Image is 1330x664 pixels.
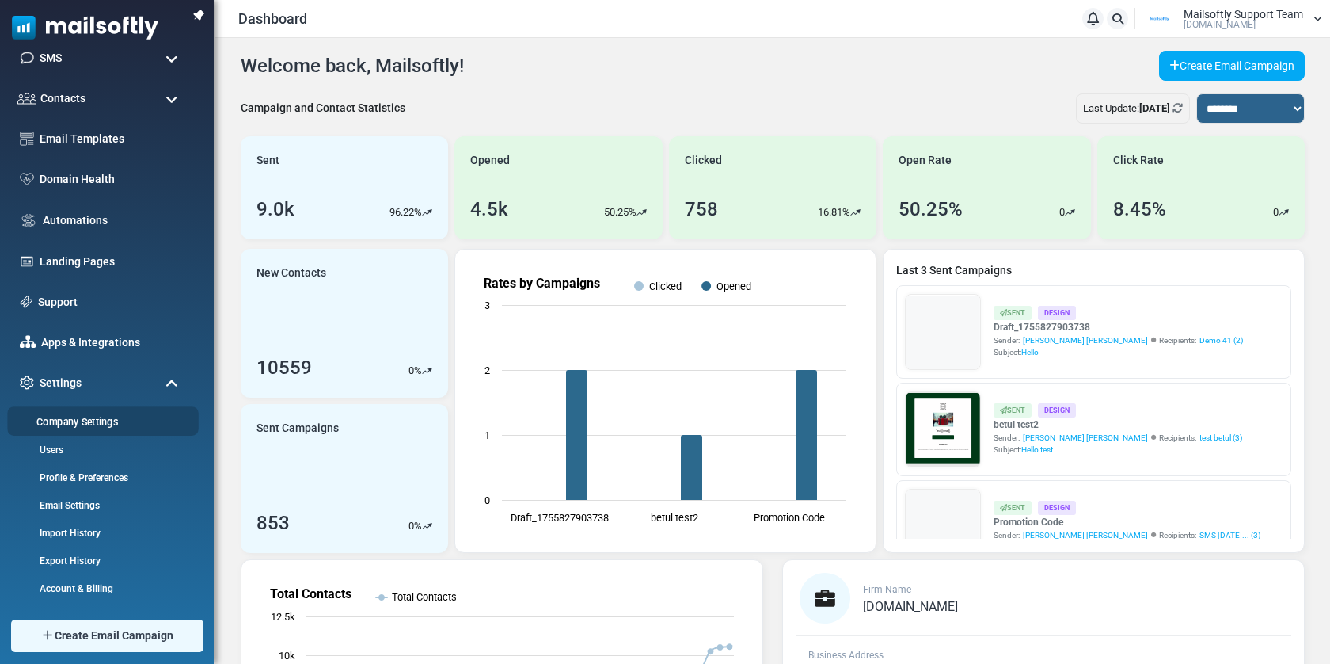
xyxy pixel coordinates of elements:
div: 9.0k [256,195,294,223]
text: 12.5k [271,611,295,623]
span: Contacts [40,90,85,107]
p: 16.81% [818,204,850,220]
div: Sent [994,306,1032,319]
div: Last Update: [1076,93,1190,124]
img: domain-health-icon.svg [20,173,34,185]
span: Hello [1021,348,1039,357]
strong: Follow Us [243,375,303,388]
span: Sent Campaigns [256,420,339,437]
a: Shop Now and Save Big! [192,315,355,344]
div: Last 3 Sent Campaigns [896,262,1291,279]
p: 0 [408,363,414,379]
text: Draft_1755827903738 [511,512,609,524]
span: Mailsoftly Support Team [1184,9,1303,20]
span: Opened [470,152,510,169]
a: Demo 41 (2) [1199,334,1243,346]
a: Domain Health [40,171,186,188]
text: 3 [484,300,490,311]
a: New Contacts 10559 0% [241,249,448,398]
img: support-icon.svg [20,296,32,308]
div: Campaign and Contact Statistics [241,100,405,116]
div: Sender: Recipients: [994,432,1242,444]
a: SMS [DATE]... (3) [1199,529,1260,541]
span: Clicked [685,152,722,169]
span: Click Rate [1113,152,1164,169]
span: [DOMAIN_NAME] [1184,20,1256,29]
strong: Shop Now and Save Big! [208,322,339,335]
text: Promotion Code [754,512,825,524]
p: Lorem ipsum dolor sit amet, consectetur adipiscing elit, sed do eiusmod tempor incididunt [83,416,463,431]
text: Clicked [649,280,682,292]
div: 853 [256,509,290,537]
text: Opened [717,280,752,292]
a: Email Settings [12,498,190,513]
p: 96.22% [389,204,422,220]
a: [DOMAIN_NAME] [863,601,958,613]
span: [PERSON_NAME] [PERSON_NAME] [1023,529,1148,541]
img: User Logo [1140,7,1180,31]
text: Rates by Campaigns [484,276,600,291]
p: 0 [1273,204,1279,220]
text: 1 [484,429,490,441]
div: Sent [994,403,1032,417]
div: 10559 [256,353,312,382]
img: settings-icon.svg [20,376,34,390]
img: sms-icon.png [20,51,34,65]
p: 0 [408,518,414,534]
span: Hello test [1021,445,1053,454]
div: % [408,363,432,379]
a: User Logo Mailsoftly Support Team [DOMAIN_NAME] [1140,7,1322,31]
p: 50.25% [604,204,636,220]
div: 4.5k [470,195,508,223]
span: [DOMAIN_NAME] [863,599,958,614]
span: [PERSON_NAME] [PERSON_NAME] [1023,432,1148,444]
div: 50.25% [899,195,963,223]
span: Settings [40,375,82,391]
text: 2 [484,364,490,376]
a: Support [38,294,186,311]
text: Total Contacts [270,586,351,601]
span: [PERSON_NAME] [PERSON_NAME] [1023,334,1148,346]
div: Subject: [994,346,1243,358]
h1: Test {(email)} [71,275,475,300]
a: Create Email Campaign [1159,51,1305,81]
a: Landing Pages [40,254,186,270]
a: Profile & Preferences [12,471,190,485]
span: Create Email Campaign [55,628,173,644]
svg: Rates by Campaigns [468,262,862,540]
b: [DATE] [1139,102,1170,114]
text: betul test2 [651,512,698,524]
img: contacts-icon.svg [17,93,36,104]
a: Automations [43,212,186,229]
span: New Contacts [256,265,326,281]
div: Design [1038,403,1076,417]
span: Firm Name [863,584,911,595]
a: Account & Billing [12,582,190,596]
span: Open Rate [899,152,952,169]
div: Design [1038,501,1076,514]
p: 0 [1059,204,1065,220]
a: Refresh Stats [1172,102,1183,114]
span: SMS [40,50,62,67]
a: Export History [12,554,190,568]
a: Apps & Integrations [41,334,186,351]
div: 8.45% [1113,195,1166,223]
div: Design [1038,306,1076,319]
div: Sender: Recipients: [994,334,1243,346]
text: Total Contacts [392,591,457,603]
img: email-templates-icon.svg [20,132,34,146]
img: landing_pages.svg [20,254,34,269]
a: Import History [12,526,190,540]
h4: Welcome back, Mailsoftly! [241,55,464,78]
a: Draft_1755827903738 [994,320,1243,334]
text: 10k [279,650,295,662]
a: Email Templates [40,131,186,147]
div: 758 [685,195,718,223]
span: Business Address [808,650,883,661]
a: test betul (3) [1199,432,1242,444]
span: Dashboard [238,8,307,29]
a: Users [12,443,190,457]
div: % [408,518,432,534]
div: Sent [994,501,1032,514]
a: betul test2 [994,418,1242,432]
